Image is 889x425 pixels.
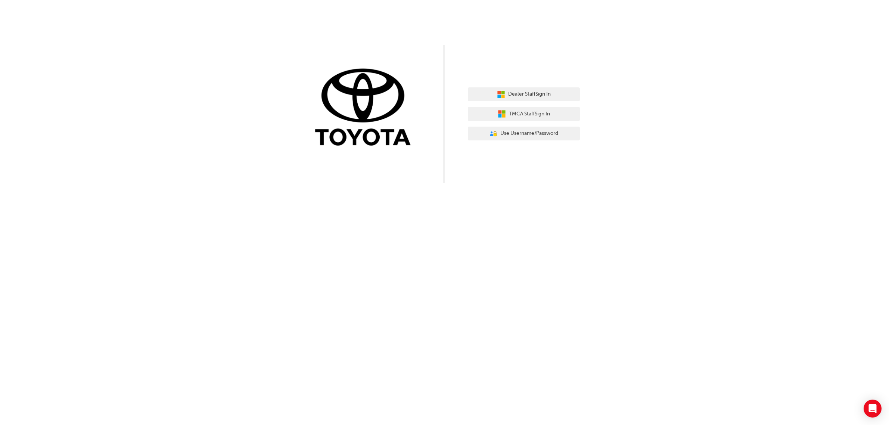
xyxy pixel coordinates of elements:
span: Dealer Staff Sign In [508,90,551,99]
button: Use Username/Password [468,127,580,141]
span: Use Username/Password [500,129,558,138]
button: TMCA StaffSign In [468,107,580,121]
img: Trak [310,67,422,149]
div: Open Intercom Messenger [864,400,882,418]
span: TMCA Staff Sign In [509,110,550,118]
button: Dealer StaffSign In [468,87,580,102]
